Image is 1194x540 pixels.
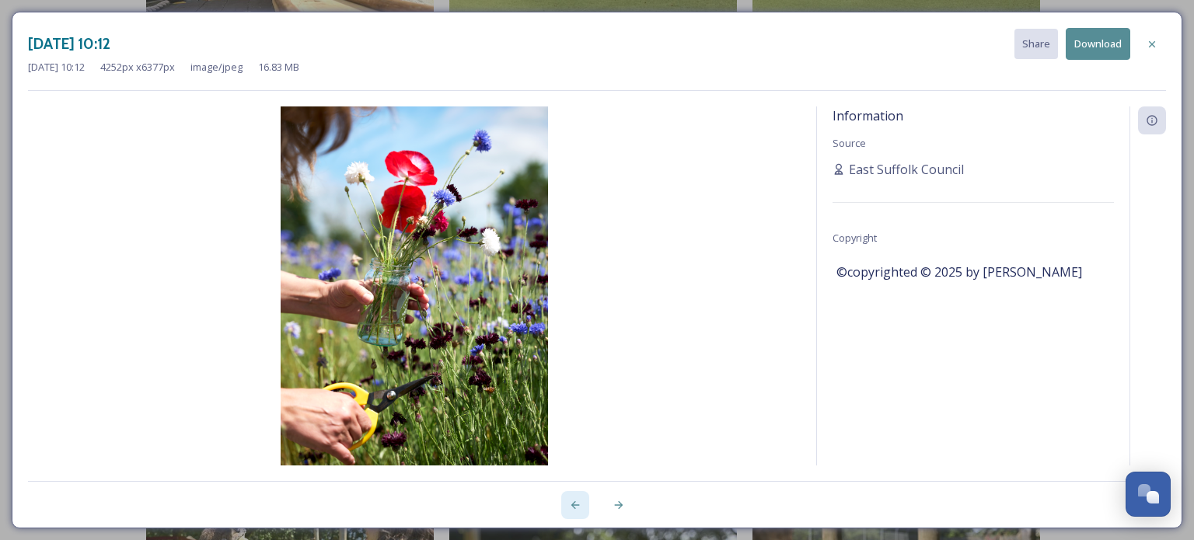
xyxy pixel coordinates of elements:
[28,106,801,507] img: ESC_place%20branding_0625_L1160223_high%20res.jpg
[28,60,85,75] span: [DATE] 10:12
[100,60,175,75] span: 4252 px x 6377 px
[190,60,243,75] span: image/jpeg
[1014,29,1058,59] button: Share
[833,136,866,150] span: Source
[1066,28,1130,60] button: Download
[258,60,299,75] span: 16.83 MB
[833,231,877,245] span: Copyright
[833,107,903,124] span: Information
[1126,472,1171,517] button: Open Chat
[836,263,1082,281] span: ©copyrighted © 2025 by [PERSON_NAME]
[849,160,964,179] span: East Suffolk Council
[28,33,110,55] h3: [DATE] 10:12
